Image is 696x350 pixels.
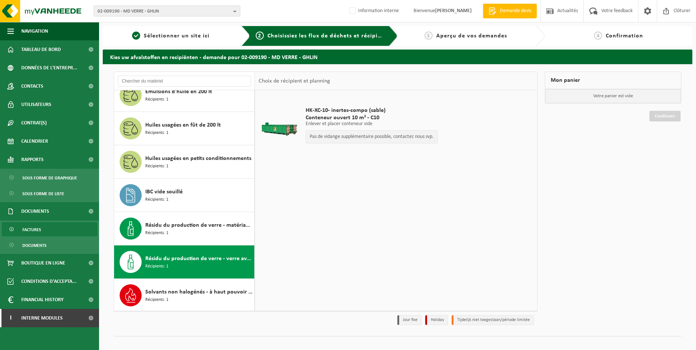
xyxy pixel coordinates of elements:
button: Huiles usagées en petits conditionnements Récipients: 1 [114,145,255,179]
span: Utilisateurs [21,95,51,114]
a: Documents [2,238,97,252]
span: 02-009190 - MD VERRE - GHLIN [98,6,230,17]
a: Demande devis [483,4,537,18]
a: Sous forme de liste [2,186,97,200]
span: Conditions d'accepta... [21,272,77,291]
span: Émulsions d'huile en 200 lt [145,87,212,96]
span: I [7,309,14,327]
li: Holiday [425,315,448,325]
button: Résidu du production de verre - verre avec fraction sableuse Récipients: 1 [114,245,255,279]
button: Solvants non halogénés - à haut pouvoir calorifique en fût 200L Récipients: 1 [114,279,255,312]
span: Demande devis [498,7,533,15]
button: IBC vide souillé Récipients: 1 [114,179,255,212]
button: 02-009190 - MD VERRE - GHLIN [94,6,240,17]
button: Émulsions d'huile en 200 lt Récipients: 1 [114,79,255,112]
span: Factures [22,223,41,237]
span: Récipients: 1 [145,163,168,170]
span: 3 [424,32,433,40]
span: Huiles usagées en fût de 200 lt [145,121,221,130]
input: Chercher du matériel [118,76,251,87]
p: Enlever et placer conteneur vide [306,121,438,127]
strong: [PERSON_NAME] [435,8,472,14]
span: Solvants non halogénés - à haut pouvoir calorifique en fût 200L [145,288,252,296]
p: Votre panier est vide [545,89,681,103]
span: Récipients: 1 [145,263,168,270]
span: Tableau de bord [21,40,61,59]
span: Interne modules [21,309,63,327]
h2: Kies uw afvalstoffen en recipiënten - demande pour 02-009190 - MD VERRE - GHLIN [103,50,692,64]
a: 1Sélectionner un site ici [106,32,236,40]
span: Rapports [21,150,44,169]
span: Récipients: 1 [145,230,168,237]
a: Continuer [649,111,681,121]
a: Factures [2,222,97,236]
span: Conteneur ouvert 10 m³ - C10 [306,114,438,121]
li: Jour fixe [397,315,422,325]
span: Confirmation [606,33,643,39]
button: Résidu du production de verre - matériau sableux contenant une quantité limitée de verre Récipien... [114,212,255,245]
span: Financial History [21,291,63,309]
span: Calendrier [21,132,48,150]
span: Résidu du production de verre - verre avec fraction sableuse [145,254,252,263]
div: Choix de récipient et planning [255,72,334,90]
span: 1 [132,32,140,40]
span: 2 [256,32,264,40]
p: Pas de vidange supplémentaire possible, contactez nous svp. [310,134,434,139]
span: Huiles usagées en petits conditionnements [145,154,251,163]
span: 4 [594,32,602,40]
span: HK-XC-10- inertes-compo (sable) [306,107,438,114]
span: Choisissiez les flux de déchets et récipients [267,33,390,39]
span: Documents [21,202,49,220]
span: Documents [22,238,47,252]
span: Sous forme de graphique [22,171,77,185]
span: Boutique en ligne [21,254,65,272]
span: Sélectionner un site ici [144,33,209,39]
li: Tijdelijk niet toegestaan/période limitée [452,315,534,325]
span: Données de l'entrepr... [21,59,77,77]
span: Récipients: 1 [145,130,168,136]
span: Récipients: 1 [145,296,168,303]
span: Récipients: 1 [145,196,168,203]
div: Mon panier [545,72,681,89]
span: Contrat(s) [21,114,47,132]
span: Navigation [21,22,48,40]
span: Sous forme de liste [22,187,64,201]
span: Contacts [21,77,43,95]
span: Résidu du production de verre - matériau sableux contenant une quantité limitée de verre [145,221,252,230]
label: Information interne [348,6,399,17]
span: Récipients: 1 [145,96,168,103]
button: Huiles usagées en fût de 200 lt Récipients: 1 [114,112,255,145]
span: Aperçu de vos demandes [436,33,507,39]
span: IBC vide souillé [145,187,183,196]
a: Sous forme de graphique [2,171,97,185]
